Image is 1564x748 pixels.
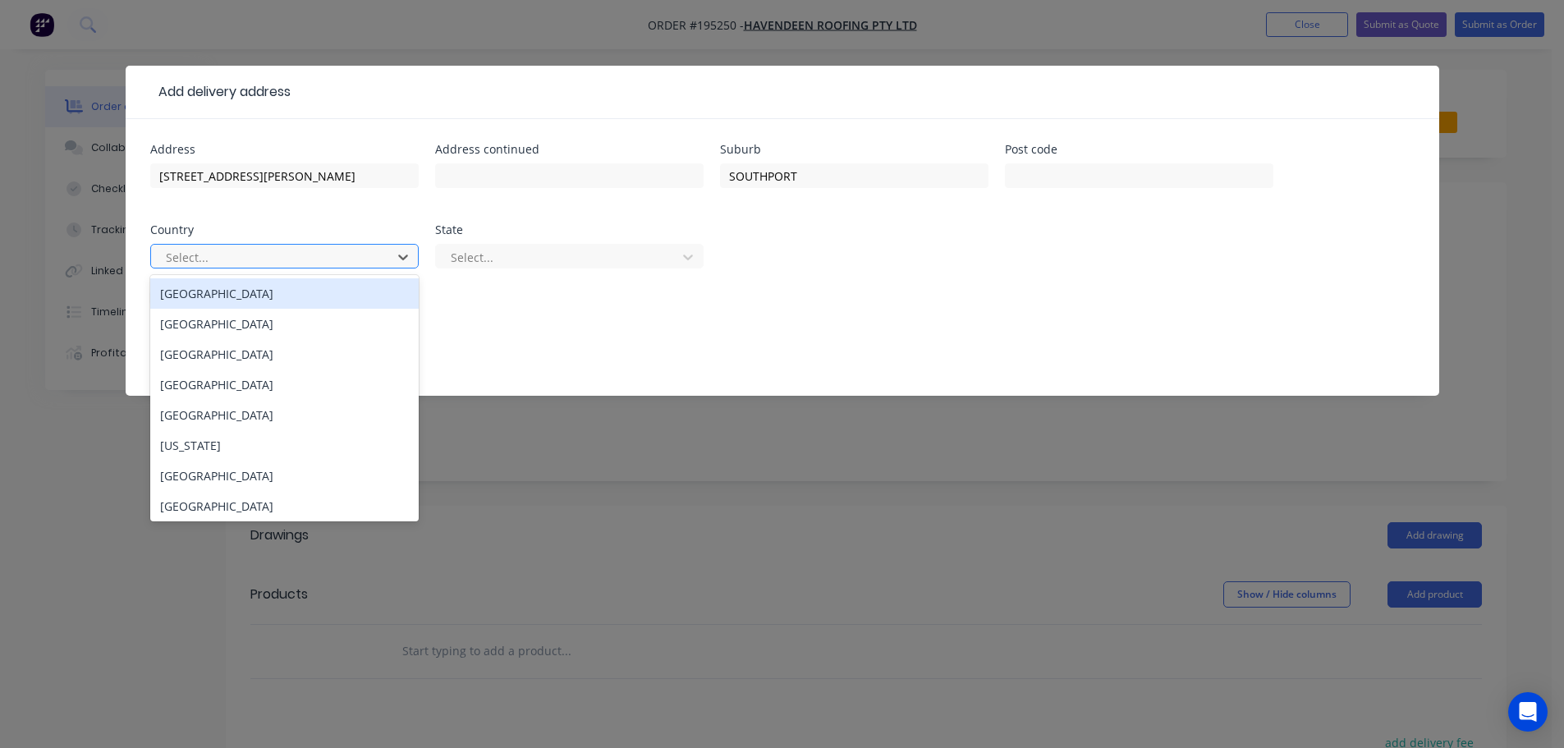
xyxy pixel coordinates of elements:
div: Post code [1005,144,1273,155]
div: [US_STATE] [150,430,419,461]
div: Address [150,144,419,155]
div: Address continued [435,144,704,155]
div: [GEOGRAPHIC_DATA] [150,278,419,309]
div: State [435,224,704,236]
div: [GEOGRAPHIC_DATA] [150,461,419,491]
div: Open Intercom Messenger [1508,692,1548,732]
div: [GEOGRAPHIC_DATA] [150,400,419,430]
div: [GEOGRAPHIC_DATA] [150,491,419,521]
div: [GEOGRAPHIC_DATA] [150,309,419,339]
div: [GEOGRAPHIC_DATA] [150,369,419,400]
div: Country [150,224,419,236]
div: [GEOGRAPHIC_DATA] [150,339,419,369]
div: Add delivery address [150,82,291,102]
div: Suburb [720,144,988,155]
